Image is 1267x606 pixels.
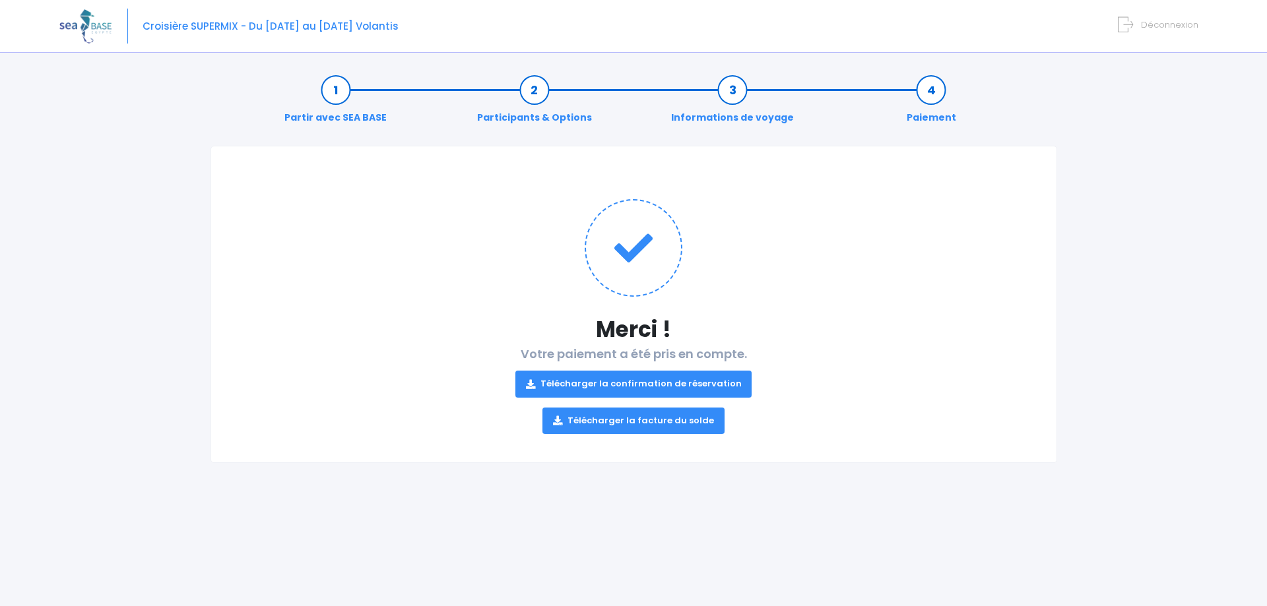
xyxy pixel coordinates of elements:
[665,83,800,125] a: Informations de voyage
[143,19,399,33] span: Croisière SUPERMIX - Du [DATE] au [DATE] Volantis
[542,408,725,434] a: Télécharger la facture du solde
[471,83,599,125] a: Participants & Options
[278,83,393,125] a: Partir avec SEA BASE
[1141,18,1198,31] span: Déconnexion
[900,83,963,125] a: Paiement
[515,371,752,397] a: Télécharger la confirmation de réservation
[238,317,1030,342] h1: Merci !
[238,347,1030,434] h2: Votre paiement a été pris en compte.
